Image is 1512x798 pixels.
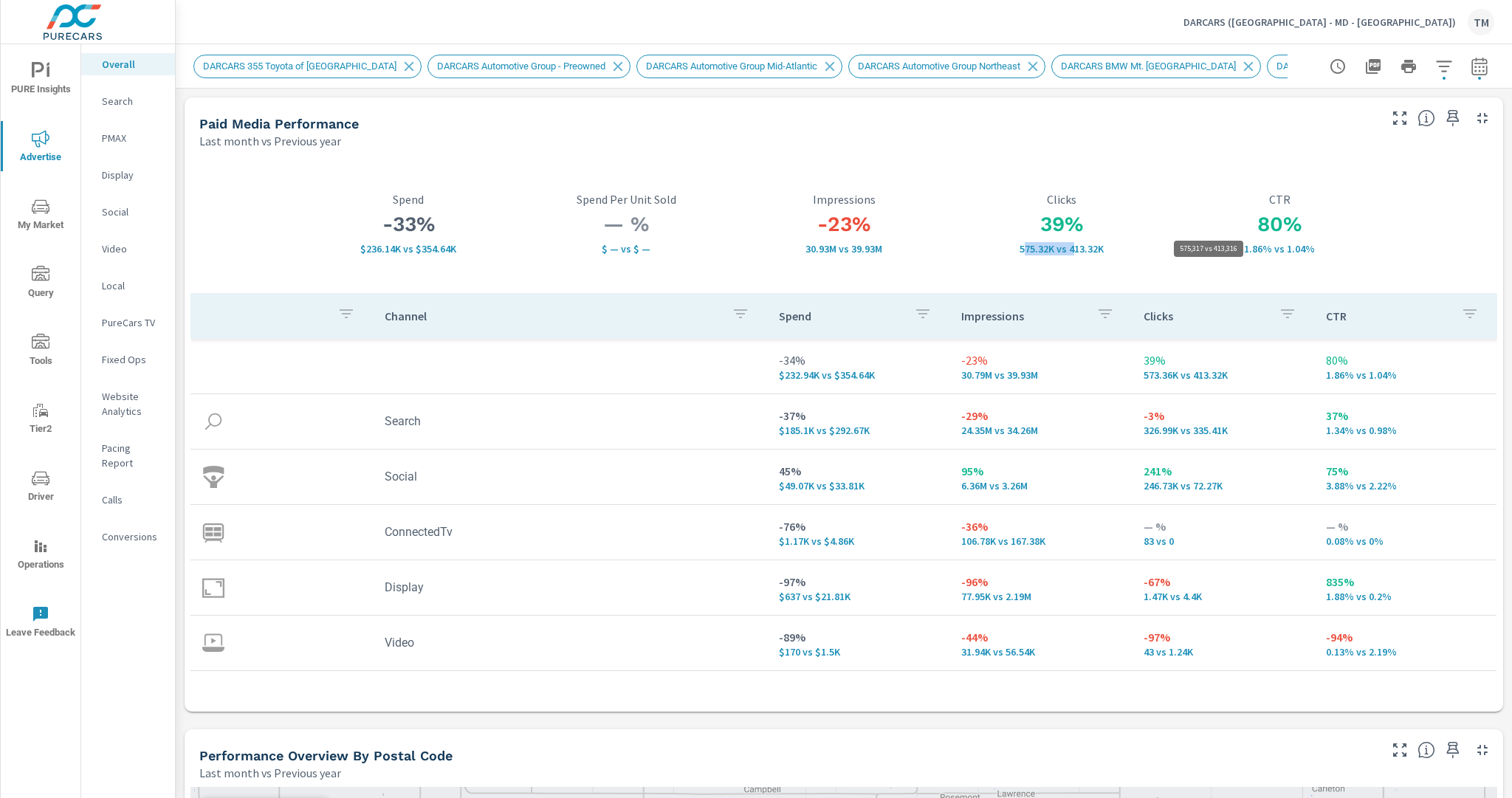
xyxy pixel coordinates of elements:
[779,573,938,591] p: -97%
[5,537,76,574] span: Operations
[1051,55,1261,78] div: DARCARS BMW Mt. [GEOGRAPHIC_DATA]
[1394,52,1423,81] button: Print Report
[202,410,224,433] img: icon-search.svg
[961,591,1120,602] p: 77,945 vs 2,185,532
[81,385,175,422] div: Website Analytics
[1326,480,1485,492] p: 3.88% vs 2.22%
[518,193,735,206] p: Spend Per Unit Sold
[1326,535,1485,547] p: 0.08% vs 0%
[779,309,902,323] p: Spend
[1465,52,1494,81] button: Select Date Range
[735,212,953,237] h3: -23%
[1144,591,1302,602] p: 1,469 vs 4,403
[102,204,163,219] p: Social
[81,275,175,297] div: Local
[102,57,163,72] p: Overall
[1144,535,1302,547] p: 83 vs 0
[300,212,518,237] h3: -33%
[5,130,76,166] span: Advertise
[102,492,163,507] p: Calls
[199,748,453,763] h5: Performance Overview By Postal Code
[202,632,224,654] img: icon-video.svg
[81,53,175,75] div: Overall
[779,628,938,646] p: -89%
[202,466,224,488] img: icon-social.svg
[194,61,405,72] span: DARCARS 355 Toyota of [GEOGRAPHIC_DATA]
[1471,738,1494,762] button: Minimize Widget
[735,193,953,206] p: Impressions
[1144,646,1302,658] p: 43 vs 1,238
[636,55,842,78] div: DARCARS Automotive Group Mid-Atlantic
[1144,573,1302,591] p: -67%
[1326,309,1449,323] p: CTR
[953,193,1171,206] p: Clicks
[961,480,1120,492] p: 6,359,138 vs 3,256,824
[1326,351,1485,369] p: 80%
[1052,61,1245,72] span: DARCARS BMW Mt. [GEOGRAPHIC_DATA]
[5,469,76,506] span: Driver
[1429,52,1459,81] button: Apply Filters
[102,168,163,182] p: Display
[373,624,767,661] td: Video
[102,389,163,419] p: Website Analytics
[385,309,720,323] p: Channel
[1144,628,1302,646] p: -97%
[779,535,938,547] p: $1,168 vs $4,856
[5,402,76,438] span: Tier2
[735,243,953,255] p: 30.93M vs 39.93M
[1326,369,1485,381] p: 1.86% vs 1.04%
[199,116,359,131] h5: Paid Media Performance
[1144,407,1302,424] p: -3%
[427,55,630,78] div: DARCARS Automotive Group - Preowned
[1326,628,1485,646] p: -94%
[5,266,76,302] span: Query
[1388,738,1412,762] button: Make Fullscreen
[1417,741,1435,759] span: Understand performance data by postal code. Individual postal codes can be selected and expanded ...
[961,535,1120,547] p: 106,783 vs 167,382
[1468,9,1494,35] div: TM
[202,521,224,543] img: icon-connectedtv.svg
[1326,646,1485,658] p: 0.13% vs 2.19%
[1144,369,1302,381] p: 573,356 vs 413,316
[102,278,163,293] p: Local
[961,351,1120,369] p: -23%
[1326,407,1485,424] p: 37%
[1144,517,1302,535] p: — %
[300,193,518,206] p: Spend
[779,462,938,480] p: 45%
[81,348,175,371] div: Fixed Ops
[779,407,938,424] p: -37%
[81,437,175,474] div: Pacing Report
[81,526,175,548] div: Conversions
[961,369,1120,381] p: 30,792,585 vs 39,930,471
[1171,193,1389,206] p: CTR
[81,201,175,223] div: Social
[102,131,163,145] p: PMAX
[102,529,163,544] p: Conversions
[81,127,175,149] div: PMAX
[779,480,938,492] p: $49,070 vs $33,809
[1144,462,1302,480] p: 241%
[373,513,767,551] td: ConnectedTv
[779,369,938,381] p: $232,936 vs $354,640
[5,198,76,234] span: My Market
[5,62,76,98] span: PURE Insights
[373,568,767,606] td: Display
[1326,424,1485,436] p: 1.34% vs 0.98%
[81,90,175,112] div: Search
[102,241,163,256] p: Video
[779,591,938,602] p: $637 vs $21,806
[102,315,163,330] p: PureCars TV
[300,243,518,255] p: $236,142 vs $354,640
[1171,212,1389,237] h3: 80%
[5,605,76,642] span: Leave Feedback
[199,764,341,782] p: Last month vs Previous year
[373,458,767,495] td: Social
[961,628,1120,646] p: -44%
[961,573,1120,591] p: -96%
[199,132,341,150] p: Last month vs Previous year
[1326,573,1485,591] p: 835%
[1326,462,1485,480] p: 75%
[1358,52,1388,81] button: "Export Report to PDF"
[953,243,1171,255] p: 575.32K vs 413.32K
